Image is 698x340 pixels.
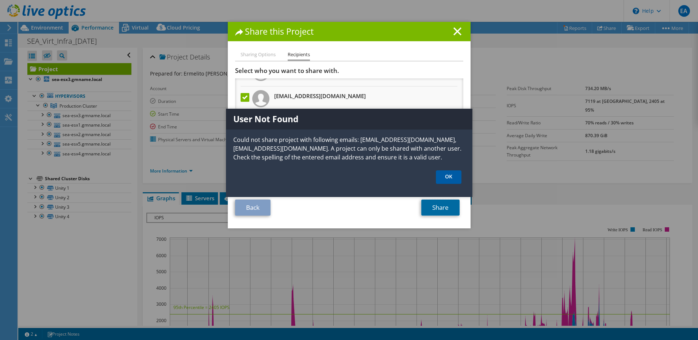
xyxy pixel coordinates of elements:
[421,200,460,216] a: Share
[235,200,271,216] a: Back
[241,50,276,59] li: Sharing Options
[235,27,463,36] h1: Share this Project
[288,50,310,61] li: Recipients
[274,90,366,102] h3: [EMAIL_ADDRESS][DOMAIN_NAME]
[235,67,463,75] h3: Select who you want to share with.
[436,170,461,184] a: OK
[252,90,269,107] img: user.png
[226,109,472,130] h1: User Not Found
[226,135,472,162] p: Could not share project with following emails: [EMAIL_ADDRESS][DOMAIN_NAME],[EMAIL_ADDRESS][DOMAI...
